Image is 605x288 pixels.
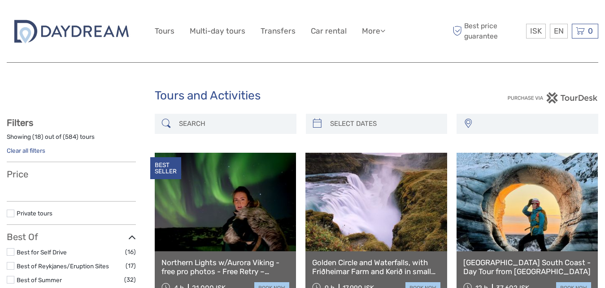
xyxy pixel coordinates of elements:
[17,276,62,284] a: Best of Summer
[161,258,289,276] a: Northern Lights w/Aurora Viking - free pro photos - Free Retry – minibus
[155,25,174,38] a: Tours
[326,116,443,132] input: SELECT DATES
[125,247,136,257] span: (16)
[311,25,347,38] a: Car rental
[450,21,524,41] span: Best price guarantee
[7,133,136,146] div: Showing ( ) out of ( ) tours
[175,116,292,132] input: SEARCH
[312,258,440,276] a: Golden Circle and Waterfalls, with Friðheimar Farm and Kerið in small group
[155,89,451,103] h1: Tours and Activities
[7,117,33,128] strong: Filters
[463,258,591,276] a: [GEOGRAPHIC_DATA] South Coast - Day Tour from [GEOGRAPHIC_DATA]
[35,133,41,141] label: 18
[17,210,52,217] a: Private tours
[261,25,296,38] a: Transfers
[17,262,109,270] a: Best of Reykjanes/Eruption Sites
[7,15,136,47] img: 2722-c67f3ee1-da3f-448a-ae30-a82a1b1ec634_logo_big.jpg
[65,133,76,141] label: 584
[550,24,568,39] div: EN
[362,25,385,38] a: More
[17,249,67,256] a: Best for Self Drive
[124,275,136,285] span: (32)
[530,26,542,35] span: ISK
[7,169,136,180] h3: Price
[150,157,181,180] div: BEST SELLER
[126,261,136,271] span: (17)
[7,147,45,154] a: Clear all filters
[190,25,245,38] a: Multi-day tours
[7,232,136,242] h3: Best Of
[587,26,594,35] span: 0
[507,92,598,103] img: PurchaseViaTourDesk.png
